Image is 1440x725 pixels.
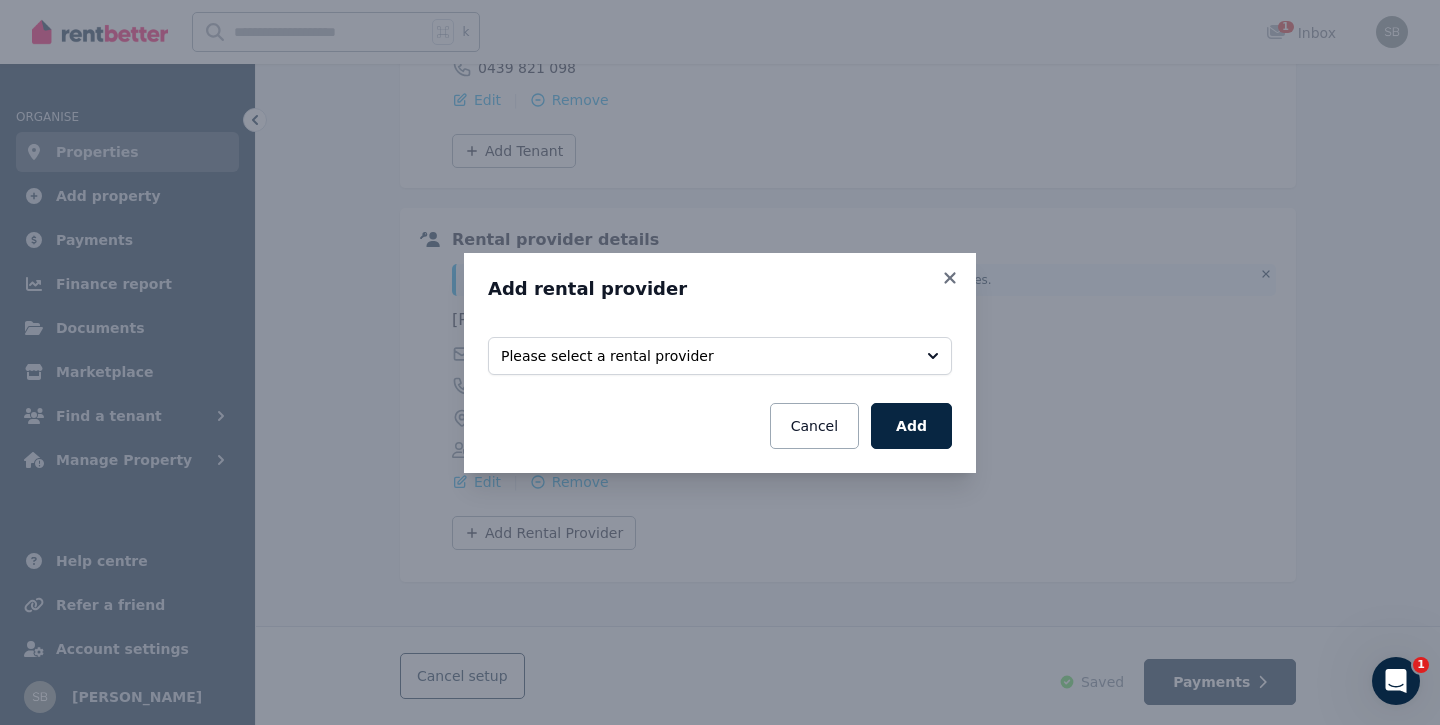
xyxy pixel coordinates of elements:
h3: Add rental provider [488,277,952,301]
span: Please select a rental provider [501,346,911,366]
button: Cancel [770,403,859,449]
iframe: Intercom live chat [1372,657,1420,705]
span: 1 [1413,657,1429,673]
button: Please select a rental provider [488,337,952,375]
button: Add [871,403,952,449]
